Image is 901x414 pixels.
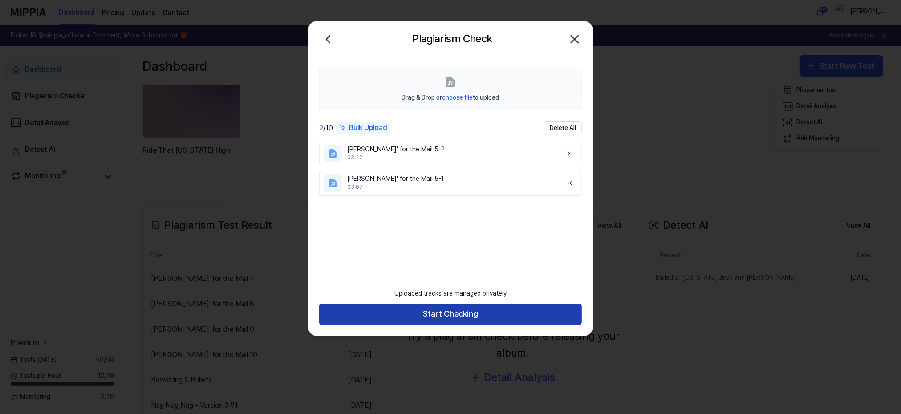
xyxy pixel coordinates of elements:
[544,121,582,135] button: Delete All
[319,124,323,132] span: 2
[442,94,473,101] span: choose file
[347,154,556,162] div: 03:42
[337,122,390,134] button: Bulk Upload
[347,183,556,191] div: 03:07
[347,175,556,183] div: [PERSON_NAME]' for the Mail 5-1
[319,123,333,134] div: / 10
[389,284,512,304] div: Uploaded tracks are managed privately
[412,30,492,47] h2: Plagiarism Check
[347,145,556,154] div: [PERSON_NAME]' for the Mail 5-2
[319,304,582,325] button: Start Checking
[402,94,499,101] span: Drag & Drop or to upload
